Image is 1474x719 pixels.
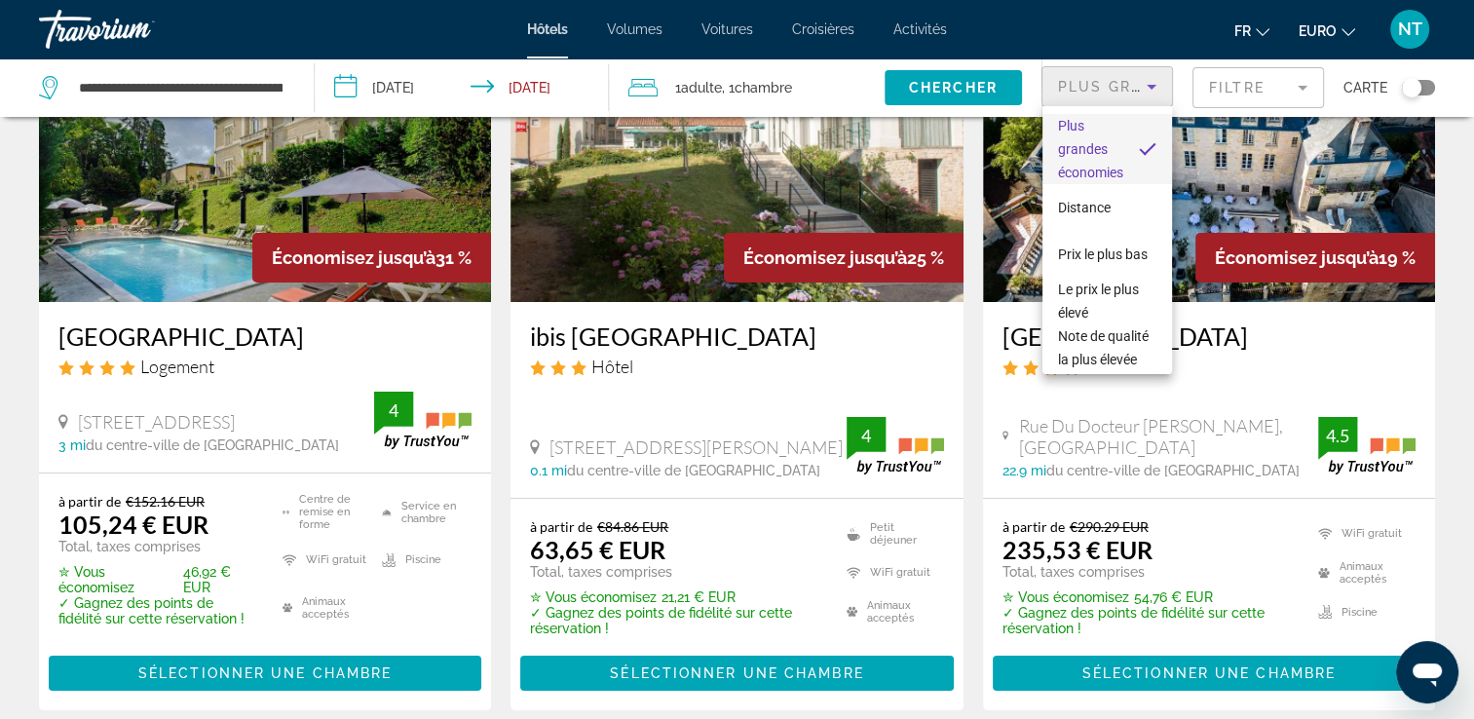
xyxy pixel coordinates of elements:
span: Le prix le plus élevé [1058,282,1139,321]
div: Trier par [1042,106,1172,374]
span: Distance [1058,200,1111,215]
span: Note de qualité la plus élevée [1058,328,1149,367]
span: Prix le plus bas [1058,246,1148,262]
span: Plus grandes économies [1058,118,1123,180]
iframe: Bouton de lancement de la fenêtre de messagerie [1396,641,1458,703]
